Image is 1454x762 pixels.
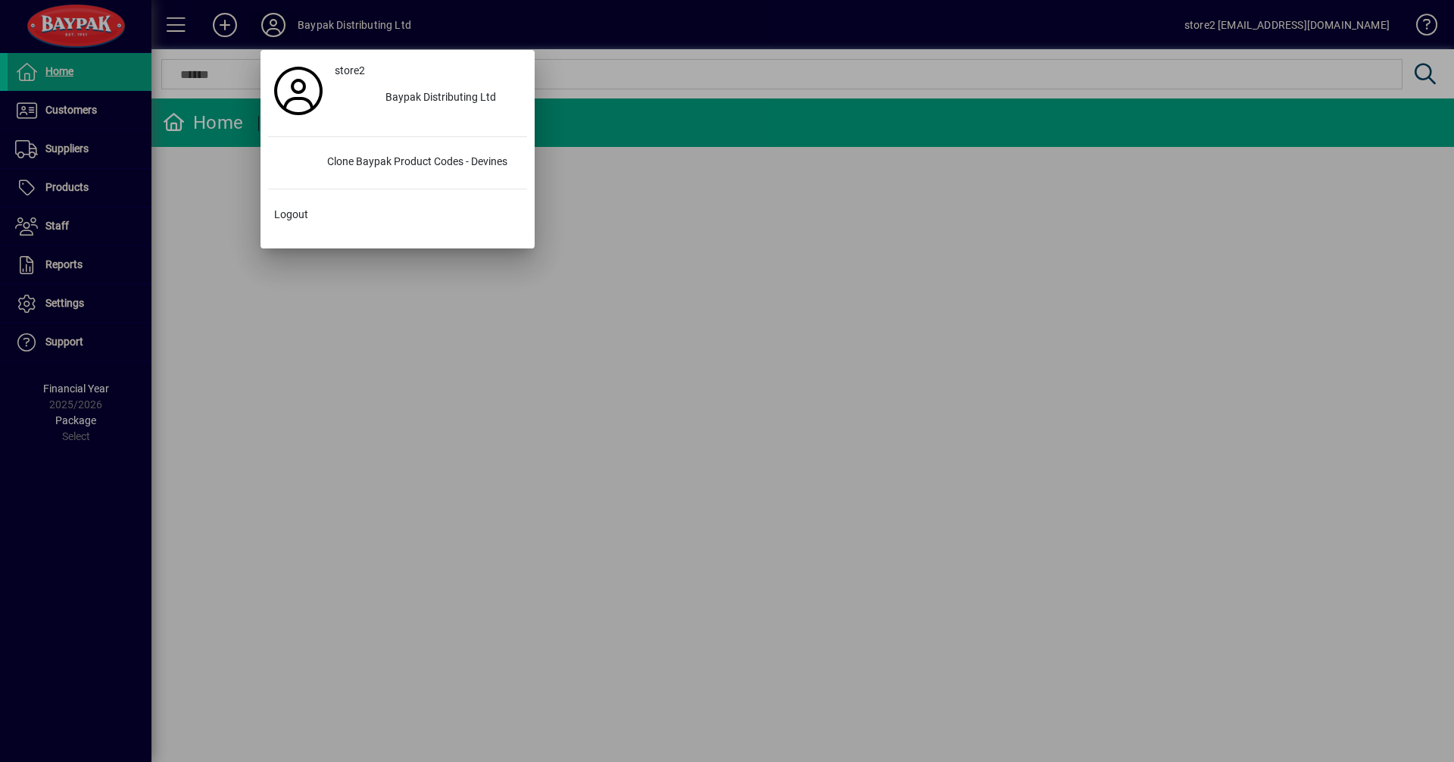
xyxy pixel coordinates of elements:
button: Clone Baypak Product Codes - Devines [268,149,527,176]
div: Clone Baypak Product Codes - Devines [315,149,527,176]
div: Baypak Distributing Ltd [373,85,527,112]
span: Logout [274,207,308,223]
a: store2 [329,58,527,85]
a: Profile [268,77,329,105]
span: store2 [335,63,365,79]
button: Logout [268,201,527,229]
button: Baypak Distributing Ltd [329,85,527,112]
